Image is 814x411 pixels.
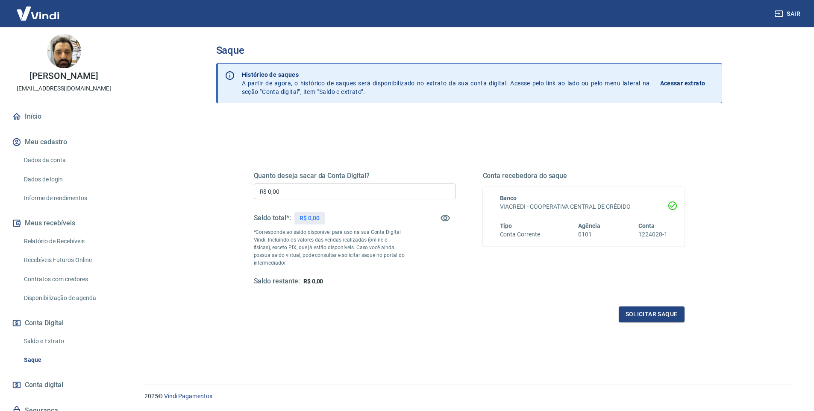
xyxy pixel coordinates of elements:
a: Vindi Pagamentos [164,393,212,399]
img: Vindi [10,0,66,26]
button: Conta Digital [10,314,118,332]
a: Contratos com credores [21,271,118,288]
p: *Corresponde ao saldo disponível para uso na sua Conta Digital Vindi. Incluindo os valores das ve... [254,228,405,267]
h3: Saque [216,44,722,56]
a: Dados de login [21,171,118,188]
h5: Quanto deseja sacar da Conta Digital? [254,172,455,180]
a: Informe de rendimentos [21,189,118,207]
h6: 1224028-1 [638,230,667,239]
span: Conta [638,222,655,229]
span: Tipo [500,222,512,229]
h6: Conta Corrente [500,230,540,239]
a: Dados da conta [21,152,118,169]
button: Meu cadastro [10,133,118,152]
h6: VIACREDI - COOPERATIVA CENTRAL DE CRÉDIDO [500,202,667,211]
h6: 0101 [578,230,600,239]
p: [EMAIL_ADDRESS][DOMAIN_NAME] [17,84,111,93]
h5: Saldo restante: [254,277,300,286]
button: Meus recebíveis [10,214,118,233]
a: Conta digital [10,376,118,394]
p: Histórico de saques [242,70,650,79]
img: c87e8ebb-b048-455d-8821-54547e3e847a.jpeg [47,34,81,68]
span: R$ 0,00 [303,278,323,285]
a: Acessar extrato [660,70,715,96]
p: 2025 © [144,392,793,401]
a: Disponibilização de agenda [21,289,118,307]
span: Agência [578,222,600,229]
a: Saldo e Extrato [21,332,118,350]
h5: Saldo total*: [254,214,291,222]
p: R$ 0,00 [300,214,320,223]
button: Solicitar saque [619,306,685,322]
a: Início [10,107,118,126]
a: Saque [21,351,118,369]
h5: Conta recebedora do saque [483,172,685,180]
p: Acessar extrato [660,79,705,87]
p: [PERSON_NAME] [29,72,98,81]
p: A partir de agora, o histórico de saques será disponibilizado no extrato da sua conta digital. Ac... [242,70,650,96]
a: Relatório de Recebíveis [21,233,118,250]
span: Conta digital [25,379,63,391]
a: Recebíveis Futuros Online [21,251,118,269]
span: Banco [500,195,517,201]
button: Sair [773,6,804,22]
